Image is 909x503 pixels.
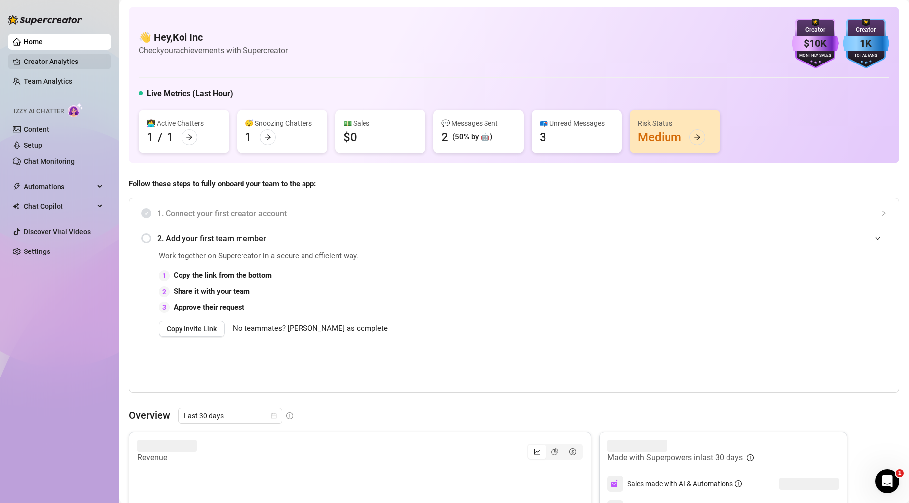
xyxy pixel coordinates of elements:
[551,448,558,455] span: pie-chart
[792,53,839,59] div: Monthly Sales
[24,179,94,194] span: Automations
[174,303,244,312] strong: Approve their request
[792,36,839,51] div: $10K
[137,452,197,464] article: Revenue
[875,235,881,241] span: expanded
[24,248,50,255] a: Settings
[638,118,712,128] div: Risk Status
[843,25,889,35] div: Creator
[184,408,276,423] span: Last 30 days
[607,452,743,464] article: Made with Superpowers in last 30 days
[441,129,448,145] div: 2
[147,118,221,128] div: 👩‍💻 Active Chatters
[129,408,170,423] article: Overview
[68,103,83,117] img: AI Chatter
[245,129,252,145] div: 1
[792,25,839,35] div: Creator
[735,480,742,487] span: info-circle
[147,129,154,145] div: 1
[13,183,21,190] span: thunderbolt
[167,325,217,333] span: Copy Invite Link
[141,226,887,251] div: 2. Add your first team member
[527,444,583,460] div: segmented control
[159,321,225,337] button: Copy Invite Link
[139,30,288,44] h4: 👋 Hey, Koi Inc
[843,36,889,51] div: 1K
[159,251,664,262] span: Work together on Supercreator in a secure and efficient way.
[343,129,357,145] div: $0
[24,141,42,149] a: Setup
[264,134,271,141] span: arrow-right
[843,19,889,68] img: blue-badge-DgoSNQY1.svg
[24,126,49,133] a: Content
[627,478,742,489] div: Sales made with AI & Automations
[167,129,174,145] div: 1
[24,54,103,69] a: Creator Analytics
[24,157,75,165] a: Chat Monitoring
[233,323,388,335] span: No teammates? [PERSON_NAME] as complete
[569,448,576,455] span: dollar-circle
[14,107,64,116] span: Izzy AI Chatter
[343,118,418,128] div: 💵 Sales
[540,129,546,145] div: 3
[896,469,904,477] span: 1
[24,228,91,236] a: Discover Viral Videos
[452,131,492,143] div: (50% by 🤖)
[540,118,614,128] div: 📪 Unread Messages
[174,271,272,280] strong: Copy the link from the bottom
[694,134,701,141] span: arrow-right
[8,15,82,25] img: logo-BBDzfeDw.svg
[792,19,839,68] img: purple-badge-B9DA21FR.svg
[271,413,277,419] span: calendar
[24,38,43,46] a: Home
[875,469,899,493] iframe: Intercom live chat
[286,412,293,419] span: info-circle
[611,479,620,488] img: svg%3e
[881,210,887,216] span: collapsed
[159,270,170,281] div: 1
[139,44,288,57] article: Check your achievements with Supercreator
[159,286,170,297] div: 2
[157,232,887,245] span: 2. Add your first team member
[157,207,887,220] span: 1. Connect your first creator account
[186,134,193,141] span: arrow-right
[245,118,319,128] div: 😴 Snoozing Chatters
[141,201,887,226] div: 1. Connect your first creator account
[147,88,233,100] h5: Live Metrics (Last Hour)
[688,251,887,377] iframe: Adding Team Members
[174,287,250,296] strong: Share it with your team
[13,203,19,210] img: Chat Copilot
[843,53,889,59] div: Total Fans
[441,118,516,128] div: 💬 Messages Sent
[534,448,541,455] span: line-chart
[24,198,94,214] span: Chat Copilot
[24,77,72,85] a: Team Analytics
[129,179,316,188] strong: Follow these steps to fully onboard your team to the app:
[159,302,170,313] div: 3
[747,454,754,461] span: info-circle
